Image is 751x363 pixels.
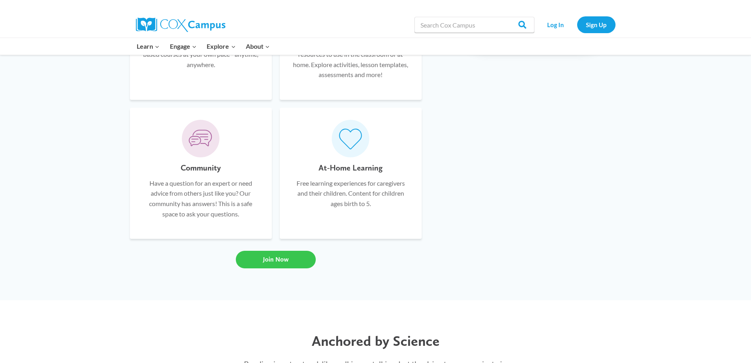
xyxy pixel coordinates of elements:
nav: Secondary Navigation [538,16,616,33]
button: Child menu of Explore [202,38,241,55]
input: Search Cox Campus [414,17,534,33]
h6: At-Home Learning [319,161,382,174]
button: Child menu of Learn [132,38,165,55]
a: Join Now [236,251,316,268]
button: Child menu of Engage [165,38,202,55]
nav: Primary Navigation [132,38,275,55]
span: Anchored by Science [312,332,440,349]
a: Log In [538,16,573,33]
img: Cox Campus [136,18,225,32]
a: Sign Up [577,16,616,33]
p: Enjoy hundreds of free, downloadable resources to use in the classroom or at home. Explore activi... [292,39,410,80]
h6: Community [181,161,221,174]
p: Free learning experiences for caregivers and their children. Content for children ages birth to 5. [292,178,410,209]
span: Join Now [263,256,289,263]
button: Child menu of About [241,38,275,55]
p: Have a question for an expert or need advice from others just like you? Our community has answers... [142,178,260,219]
